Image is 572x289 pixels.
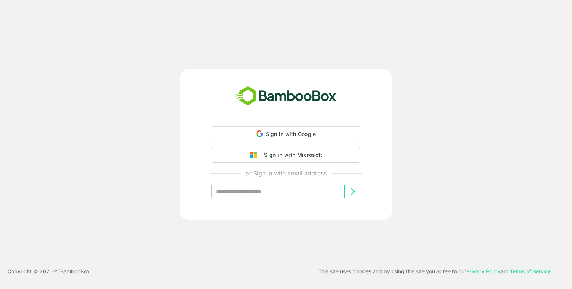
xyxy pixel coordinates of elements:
div: Sign in with Google [212,126,360,141]
p: or Sign in with email address [245,169,327,178]
div: Sign in with Microsoft [260,150,322,160]
img: bamboobox [231,84,340,108]
img: google [250,152,260,158]
a: Privacy Policy [466,268,500,274]
span: Sign in with Google [266,131,316,137]
a: Terms of Service [510,268,551,274]
p: Copyright © 2021- 25 BambooBox [7,267,90,276]
button: Sign in with Microsoft [212,147,360,163]
p: This site uses cookies and by using this site you agree to our and [318,267,551,276]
